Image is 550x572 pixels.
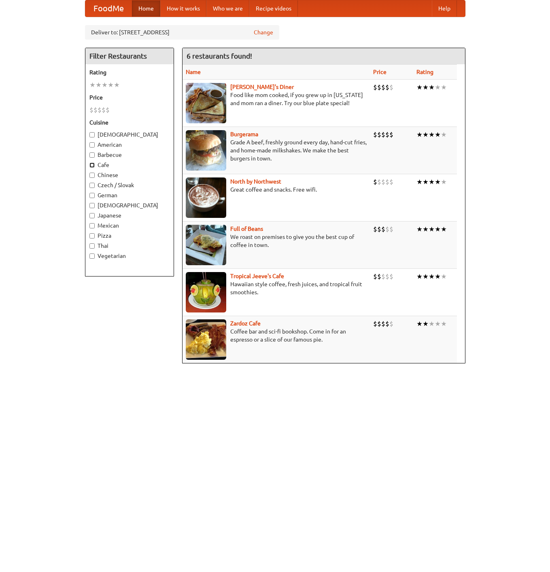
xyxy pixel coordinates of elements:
[85,48,174,64] h4: Filter Restaurants
[429,225,435,234] li: ★
[89,253,95,259] input: Vegetarian
[89,151,170,159] label: Barbecue
[186,177,226,218] img: north.jpg
[441,225,447,234] li: ★
[89,222,170,230] label: Mexican
[377,272,381,281] li: $
[385,177,389,186] li: $
[187,52,252,60] ng-pluralize: 6 restaurants found!
[432,0,457,17] a: Help
[381,83,385,92] li: $
[381,319,385,328] li: $
[102,106,106,114] li: $
[89,191,170,199] label: German
[89,68,170,76] h5: Rating
[373,272,377,281] li: $
[186,69,201,75] a: Name
[186,280,367,296] p: Hawaiian style coffee, fresh juices, and tropical fruit smoothies.
[435,225,441,234] li: ★
[132,0,160,17] a: Home
[89,80,96,89] li: ★
[423,225,429,234] li: ★
[381,272,385,281] li: $
[102,80,108,89] li: ★
[85,0,132,17] a: FoodMe
[373,130,377,139] li: $
[249,0,298,17] a: Recipe videos
[373,225,377,234] li: $
[230,320,261,327] a: Zardoz Cafe
[89,213,95,218] input: Japanese
[89,173,95,178] input: Chinese
[186,186,367,194] p: Great coffee and snacks. Free wifi.
[416,177,423,186] li: ★
[385,83,389,92] li: $
[377,177,381,186] li: $
[377,319,381,328] li: $
[186,130,226,171] img: burgerama.jpg
[108,80,114,89] li: ★
[435,319,441,328] li: ★
[416,319,423,328] li: ★
[89,242,170,250] label: Thai
[186,319,226,360] img: zardoz.jpg
[373,69,386,75] a: Price
[389,319,393,328] li: $
[377,130,381,139] li: $
[381,130,385,139] li: $
[89,163,95,168] input: Cafe
[89,142,95,148] input: American
[89,223,95,228] input: Mexican
[416,69,433,75] a: Rating
[441,272,447,281] li: ★
[89,152,95,158] input: Barbecue
[89,93,170,101] h5: Price
[89,141,170,149] label: American
[186,225,226,265] img: beans.jpg
[381,177,385,186] li: $
[423,272,429,281] li: ★
[435,130,441,139] li: ★
[114,80,120,89] li: ★
[416,130,423,139] li: ★
[98,106,102,114] li: $
[186,91,367,107] p: Food like mom cooked, if you grew up in [US_STATE] and mom ran a diner. Try our blue plate special!
[89,233,95,239] input: Pizza
[435,83,441,92] li: ★
[441,130,447,139] li: ★
[435,272,441,281] li: ★
[186,327,367,344] p: Coffee bar and sci-fi bookshop. Come in for an espresso or a slice of our famous pie.
[89,183,95,188] input: Czech / Slovak
[206,0,249,17] a: Who we are
[435,177,441,186] li: ★
[96,80,102,89] li: ★
[230,273,284,279] a: Tropical Jeeve's Cafe
[230,178,281,185] a: North by Northwest
[230,226,263,232] b: Full of Beans
[377,83,381,92] li: $
[385,225,389,234] li: $
[429,83,435,92] li: ★
[230,84,294,90] a: [PERSON_NAME]'s Diner
[93,106,98,114] li: $
[106,106,110,114] li: $
[416,225,423,234] li: ★
[389,225,393,234] li: $
[389,83,393,92] li: $
[423,319,429,328] li: ★
[89,201,170,209] label: [DEMOGRAPHIC_DATA]
[441,177,447,186] li: ★
[89,181,170,189] label: Czech / Slovak
[89,171,170,179] label: Chinese
[89,252,170,260] label: Vegetarian
[230,131,258,137] a: Burgerama
[373,177,377,186] li: $
[89,106,93,114] li: $
[89,193,95,198] input: German
[89,161,170,169] label: Cafe
[89,118,170,127] h5: Cuisine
